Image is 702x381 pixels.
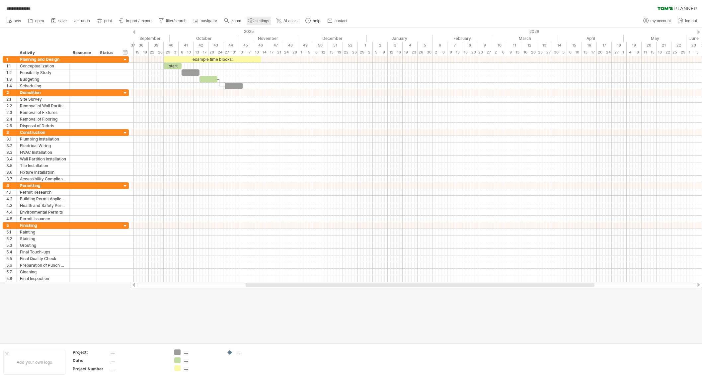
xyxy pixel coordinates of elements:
[164,63,182,69] div: start
[283,19,298,23] span: AI assist
[134,49,149,56] div: 15 - 19
[20,49,66,56] div: Activity
[20,242,66,248] div: Grouting
[20,136,66,142] div: Plumbing Installation
[164,56,261,62] div: example time blocks:
[6,103,16,109] div: 2.2
[184,357,220,363] div: ....
[388,42,403,49] div: 3
[20,269,66,275] div: Cleaning
[179,42,194,49] div: 41
[403,42,418,49] div: 4
[6,149,16,155] div: 3.3
[447,42,462,49] div: 7
[6,229,16,235] div: 5.1
[192,17,219,25] a: navigator
[642,42,657,49] div: 20
[73,358,109,363] div: Date:
[20,56,66,62] div: Planning and Design
[117,17,154,25] a: import / export
[58,19,67,23] span: save
[20,129,66,136] div: Construction
[6,209,16,215] div: 4.4
[6,123,16,129] div: 2.5
[20,189,66,195] div: Permit Research
[166,19,187,23] span: filter/search
[20,275,66,282] div: Final Inspection
[6,156,16,162] div: 3.4
[6,242,16,248] div: 5.3
[283,49,298,56] div: 24 - 28
[304,17,322,25] a: help
[201,19,217,23] span: navigator
[685,19,697,23] span: log out
[298,35,367,42] div: December 2025
[20,83,66,89] div: Scheduling
[298,49,313,56] div: 1 - 5
[6,216,16,222] div: 4.5
[447,49,462,56] div: 9 - 13
[624,35,686,42] div: May 2026
[671,49,686,56] div: 25 - 29
[6,222,16,229] div: 5
[462,42,477,49] div: 8
[274,17,300,25] a: AI assist
[111,349,166,355] div: ....
[298,42,313,49] div: 49
[208,42,223,49] div: 43
[522,49,537,56] div: 16 - 20
[6,202,16,209] div: 4.3
[3,350,65,375] div: Add your own logo
[6,89,16,96] div: 2
[6,69,16,76] div: 1.2
[223,42,238,49] div: 44
[388,49,403,56] div: 12 - 16
[373,49,388,56] div: 5 - 9
[328,49,343,56] div: 15 - 19
[134,42,149,49] div: 38
[5,17,23,25] a: new
[612,42,627,49] div: 18
[20,202,66,209] div: Health and Safety Permits
[358,49,373,56] div: 29 - 2
[20,63,66,69] div: Conceptualization
[612,49,627,56] div: 27 - 1
[6,262,16,268] div: 5.6
[20,249,66,255] div: Final Touch-ups
[597,42,612,49] div: 17
[367,35,432,42] div: January 2026
[507,42,522,49] div: 11
[20,176,66,182] div: Accessibility Compliance Review
[20,236,66,242] div: Staining
[253,42,268,49] div: 46
[184,349,220,355] div: ....
[20,149,66,155] div: HVAC Installation
[26,17,46,25] a: open
[432,35,492,42] div: February 2026
[462,49,477,56] div: 16 - 20
[676,17,699,25] a: log out
[597,49,612,56] div: 20 - 24
[657,49,671,56] div: 18 - 22
[328,42,343,49] div: 51
[6,116,16,122] div: 2.4
[552,49,567,56] div: 30 - 3
[418,42,432,49] div: 5
[686,42,701,49] div: 23
[6,96,16,102] div: 2.1
[222,17,243,25] a: zoom
[184,365,220,371] div: ....
[343,42,358,49] div: 52
[20,96,66,102] div: Site Survey
[72,17,92,25] a: undo
[343,49,358,56] div: 22 - 26
[567,49,582,56] div: 6 - 10
[6,269,16,275] div: 5.7
[268,49,283,56] div: 17 - 21
[73,366,109,372] div: Project Number
[507,49,522,56] div: 9 - 13
[20,162,66,169] div: Tile Installation
[313,19,320,23] span: help
[582,42,597,49] div: 16
[6,169,16,175] div: 3.6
